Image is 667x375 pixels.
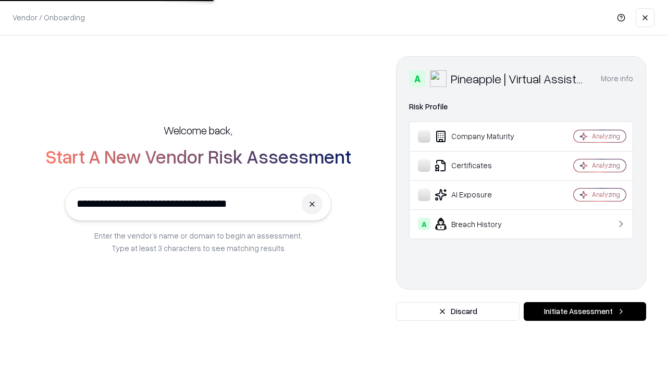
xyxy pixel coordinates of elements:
[418,218,430,230] div: A
[418,159,542,172] div: Certificates
[418,218,542,230] div: Breach History
[13,12,85,23] p: Vendor / Onboarding
[601,69,633,88] button: More info
[409,70,426,87] div: A
[592,132,620,141] div: Analyzing
[409,101,633,113] div: Risk Profile
[164,123,232,137] h5: Welcome back,
[592,190,620,199] div: Analyzing
[396,302,520,321] button: Discard
[418,130,542,143] div: Company Maturity
[524,302,646,321] button: Initiate Assessment
[430,70,447,87] img: Pineapple | Virtual Assistant Agency
[451,70,588,87] div: Pineapple | Virtual Assistant Agency
[94,229,302,254] p: Enter the vendor’s name or domain to begin an assessment. Type at least 3 characters to see match...
[45,146,351,167] h2: Start A New Vendor Risk Assessment
[418,189,542,201] div: AI Exposure
[592,161,620,170] div: Analyzing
